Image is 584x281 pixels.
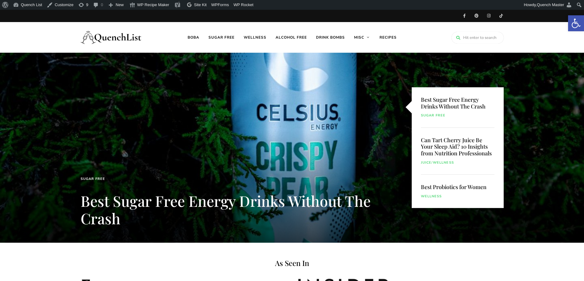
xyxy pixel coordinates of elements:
a: Recipes [375,22,401,53]
a: Sugar free [81,176,105,182]
a: TikTok [495,10,507,22]
div: / [421,160,494,165]
a: Misc [349,22,375,53]
a: Best Sugar Free Energy Drinks Without The Crash [81,191,371,228]
a: Facebook [458,10,471,22]
span: Site Kit [194,2,207,7]
a: Juice [421,160,432,165]
a: Sugar free [421,113,446,118]
h5: As Seen In [81,258,504,268]
a: Instagram [483,10,495,22]
a: Wellness [433,160,454,165]
img: Quench List [81,25,142,50]
a: Drink Bombs [311,22,349,53]
a: Pinterest [471,10,483,22]
a: Wellness [239,22,271,53]
span: Quench Master [537,2,564,7]
input: Hit enter to search [452,32,504,44]
a: Wellness [421,194,442,199]
a: Alcohol free [271,22,311,53]
a: Sugar free [204,22,239,53]
a: Boba [183,22,204,53]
